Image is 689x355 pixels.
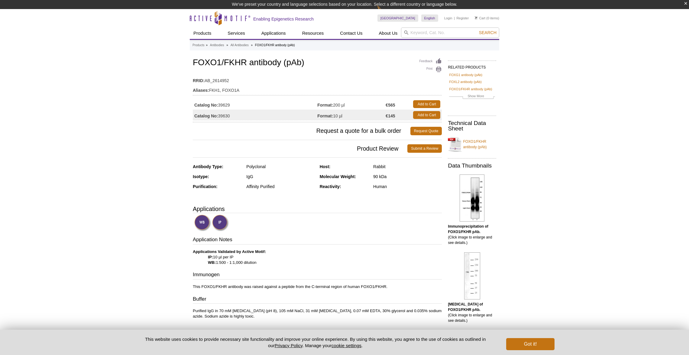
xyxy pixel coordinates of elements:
[506,338,555,350] button: Got it!
[193,78,205,83] strong: RRID:
[193,88,209,93] strong: Aliases:
[448,302,483,312] b: [MEDICAL_DATA] of FOXO1/FKHR pAb.
[449,93,495,100] a: Show More
[464,252,480,299] img: FOXO1/FKHR antibody (pAb) tested by Western blot.
[386,113,395,119] strong: €145
[373,184,442,189] div: Human
[413,100,440,108] a: Add to Cart
[475,14,499,22] li: (0 items)
[190,27,215,39] a: Products
[193,144,407,153] span: Product Review
[317,102,333,108] strong: Format:
[320,164,331,169] strong: Host:
[194,102,218,108] strong: Catalog No:
[246,184,315,189] div: Affinity Purified
[194,215,211,231] img: Western Blot Validated
[373,164,442,169] div: Rabbit
[193,74,442,84] td: AB_2614952
[317,113,333,119] strong: Format:
[208,260,216,265] strong: WB:
[449,79,481,85] a: FOXL2 antibody (pAb)
[134,336,496,349] p: This website uses cookies to provide necessary site functionality and improve your online experie...
[317,110,386,120] td: 10 µl
[448,120,496,131] h2: Technical Data Sheet
[193,308,442,319] p: Purified IgG in 70 mM [MEDICAL_DATA] (pH 8), 105 mM NaCl, 31 mM [MEDICAL_DATA], 0.07 mM EDTA, 30%...
[377,5,393,19] img: Change Here
[193,84,442,94] td: FKH1, FOXO1A
[336,27,366,39] a: Contact Us
[193,99,317,110] td: 39629
[193,127,410,135] span: Request a quote for a bulk order
[246,164,315,169] div: Polyclonal
[208,255,213,259] strong: IP:
[373,174,442,179] div: 90 kDa
[246,174,315,179] div: IgG
[193,204,442,213] h3: Applications
[475,16,477,19] img: Your Cart
[193,249,442,265] p: 10 µl per IP 1:500 - 1:1,000 dilution
[449,86,492,92] a: FOXO1/FKHR antibody (pAb)
[193,271,442,280] h3: Immunogen
[226,43,228,47] li: »
[193,174,209,179] strong: Isotype:
[231,43,249,48] a: All Antibodies
[212,215,229,231] img: Immunoprecipitation Validated
[421,14,438,22] a: English
[477,30,498,35] button: Search
[193,236,442,245] h3: Application Notes
[413,111,440,119] a: Add to Cart
[419,58,442,65] a: Feedback
[448,163,496,168] h2: Data Thumbnails
[224,27,249,39] a: Services
[299,27,328,39] a: Resources
[377,14,418,22] a: [GEOGRAPHIC_DATA]
[320,184,341,189] strong: Reactivity:
[407,144,442,153] a: Submit a Review
[448,224,488,234] b: Immunoprecipitation of FOXO1/FKHR pAb.
[193,296,442,304] h3: Buffer
[193,110,317,120] td: 39630
[410,127,442,135] a: Request Quote
[193,164,223,169] strong: Antibody Type:
[448,60,496,71] h2: RELATED PRODUCTS
[193,58,442,68] h1: FOXO1/FKHR antibody (pAb)
[193,184,218,189] strong: Purification:
[444,16,452,20] a: Login
[317,99,386,110] td: 200 µl
[448,224,496,245] p: (Click image to enlarge and see details.)
[258,27,290,39] a: Applications
[255,43,295,47] li: FOXO1/FKHR antibody (pAb)
[253,16,314,22] h2: Enabling Epigenetics Research
[449,72,482,78] a: FOXG1 antibody (pAb)
[386,102,395,108] strong: €565
[375,27,401,39] a: About Us
[194,113,218,119] strong: Catalog No:
[275,343,302,348] a: Privacy Policy
[448,302,496,323] p: (Click image to enlarge and see details.)
[210,43,224,48] a: Antibodies
[320,174,356,179] strong: Molecular Weight:
[448,135,496,153] a: FOXO1/FKHR antibody (pAb)
[193,249,266,254] b: Applications Validated by Active Motif:
[419,66,442,73] a: Print
[460,174,484,222] img: FOXO1/FKHR antibody (pAb) tested by immunoprecipitation.
[251,43,253,47] li: »
[193,284,442,289] p: This FOXO1/FKHR antibody was raised against a peptide from the C-terminal region of human FOXO1/F...
[475,16,485,20] a: Cart
[401,27,499,38] input: Keyword, Cat. No.
[206,43,208,47] li: »
[332,343,361,348] button: cookie settings
[456,16,469,20] a: Register
[479,30,497,35] span: Search
[192,43,204,48] a: Products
